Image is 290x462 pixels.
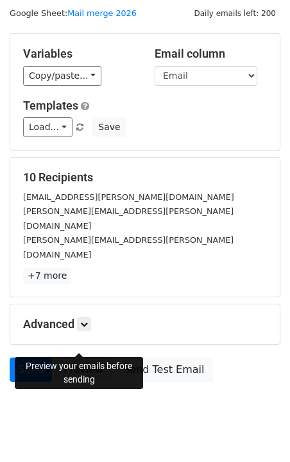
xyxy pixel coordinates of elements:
[23,235,234,260] small: [PERSON_NAME][EMAIL_ADDRESS][PERSON_NAME][DOMAIN_NAME]
[189,8,280,18] a: Daily emails left: 200
[23,268,71,284] a: +7 more
[23,66,101,86] a: Copy/paste...
[23,47,135,61] h5: Variables
[23,317,267,331] h5: Advanced
[23,192,234,202] small: [EMAIL_ADDRESS][PERSON_NAME][DOMAIN_NAME]
[155,47,267,61] h5: Email column
[23,117,72,137] a: Load...
[226,400,290,462] iframe: Chat Widget
[189,6,280,21] span: Daily emails left: 200
[23,99,78,112] a: Templates
[67,8,137,18] a: Mail merge 2026
[15,357,143,389] div: Preview your emails before sending
[115,358,212,382] a: Send Test Email
[10,8,137,18] small: Google Sheet:
[92,117,126,137] button: Save
[23,170,267,185] h5: 10 Recipients
[23,206,234,231] small: [PERSON_NAME][EMAIL_ADDRESS][PERSON_NAME][DOMAIN_NAME]
[10,358,52,382] a: Send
